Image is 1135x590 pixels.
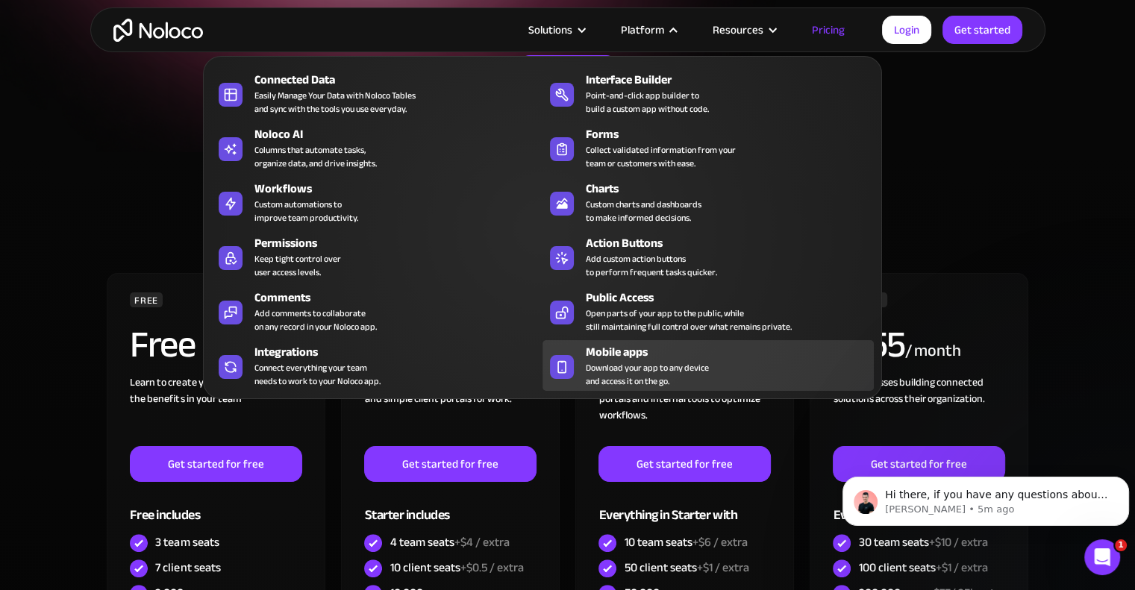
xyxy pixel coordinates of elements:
[155,534,219,550] div: 3 team seats
[543,122,874,173] a: FormsCollect validated information from yourteam or customers with ease.
[598,374,770,446] div: For growing teams building client portals and internal tools to optimize workflows.
[833,446,1004,482] a: Get started for free
[254,361,381,388] div: Connect everything your team needs to work to your Noloco app.
[454,531,509,553] span: +$4 / extra
[935,556,987,579] span: +$1 / extra
[586,71,881,89] div: Interface Builder
[694,20,793,40] div: Resources
[254,143,377,170] div: Columns that automate tasks, organize data, and drive insights.
[254,234,549,252] div: Permissions
[598,446,770,482] a: Get started for free
[586,361,709,388] span: Download your app to any device and access it on the go.
[793,20,863,40] a: Pricing
[203,35,882,399] nav: Platform
[543,231,874,282] a: Action ButtonsAdd custom action buttonsto perform frequent tasks quicker.
[586,252,717,279] div: Add custom action buttons to perform frequent tasks quicker.
[586,143,736,170] div: Collect validated information from your team or customers with ease.
[211,286,543,336] a: CommentsAdd comments to collaborateon any record in your Noloco app.
[254,289,549,307] div: Comments
[858,534,987,550] div: 30 team seats
[602,20,694,40] div: Platform
[858,559,987,576] div: 100 client seats
[105,167,1031,204] div: CHOOSE YOUR PLAN
[390,559,523,576] div: 10 client seats
[624,559,748,576] div: 50 client seats
[528,20,572,40] div: Solutions
[130,374,301,446] div: Learn to create your first app and see the benefits in your team ‍
[586,198,701,225] div: Custom charts and dashboards to make informed decisions.
[543,286,874,336] a: Public AccessOpen parts of your app to the public, whilestill maintaining full control over what ...
[130,446,301,482] a: Get started for free
[586,125,881,143] div: Forms
[1115,539,1127,551] span: 1
[254,343,549,361] div: Integrations
[1084,539,1120,575] iframe: Intercom live chat
[113,19,203,42] a: home
[254,180,549,198] div: Workflows
[254,198,358,225] div: Custom automations to improve team productivity.
[543,340,874,391] a: Mobile appsDownload your app to any deviceand access it on the go.
[211,122,543,173] a: Noloco AIColumns that automate tasks,organize data, and drive insights.
[364,482,536,530] div: Starter includes
[696,556,748,579] span: +$1 / extra
[713,20,763,40] div: Resources
[254,125,549,143] div: Noloco AI
[155,559,220,576] div: 7 client seats
[211,177,543,227] a: WorkflowsCustom automations toimprove team productivity.
[130,326,195,363] h2: Free
[942,16,1022,44] a: Get started
[624,534,747,550] div: 10 team seats
[390,534,509,550] div: 4 team seats
[254,252,341,279] div: Keep tight control over user access levels.
[586,343,881,361] div: Mobile apps
[130,292,163,307] div: FREE
[837,445,1135,550] iframe: Intercom notifications message
[364,446,536,482] a: Get started for free
[904,339,960,363] div: / month
[543,68,874,119] a: Interface BuilderPoint-and-click app builder tobuild a custom app without code.
[543,177,874,227] a: ChartsCustom charts and dashboardsto make informed decisions.
[364,374,536,446] div: For small teams building apps and simple client portals for work. ‍
[586,180,881,198] div: Charts
[254,307,377,333] div: Add comments to collaborate on any record in your Noloco app.
[254,89,416,116] div: Easily Manage Your Data with Noloco Tables and sync with the tools you use everyday.
[460,556,523,579] span: +$0.5 / extra
[586,234,881,252] div: Action Buttons
[211,68,543,119] a: Connected DataEasily Manage Your Data with Noloco Tablesand sync with the tools you use everyday.
[510,20,602,40] div: Solutions
[211,231,543,282] a: PermissionsKeep tight control overuser access levels.
[211,340,543,391] a: IntegrationsConnect everything your teamneeds to work to your Noloco app.
[621,20,664,40] div: Platform
[833,482,1004,530] div: Everything in Pro with
[586,89,709,116] div: Point-and-click app builder to build a custom app without code.
[586,289,881,307] div: Public Access
[833,374,1004,446] div: For businesses building connected solutions across their organization. ‍
[254,71,549,89] div: Connected Data
[882,16,931,44] a: Login
[598,482,770,530] div: Everything in Starter with
[130,482,301,530] div: Free includes
[692,531,747,553] span: +$6 / extra
[586,307,792,333] div: Open parts of your app to the public, while still maintaining full control over what remains priv...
